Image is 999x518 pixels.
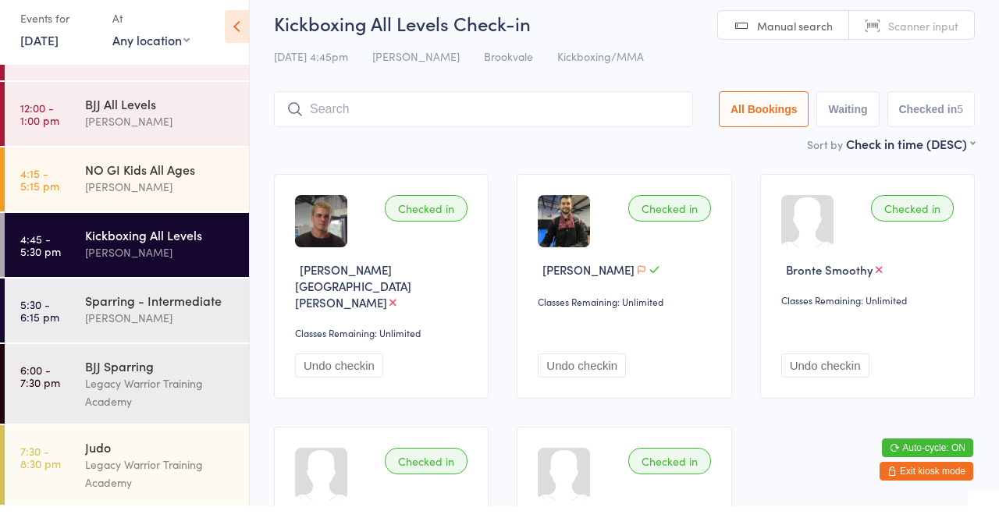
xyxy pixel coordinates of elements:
time: 4:45 - 5:30 pm [20,244,61,269]
div: Checked in [385,459,468,486]
div: Classes Remaining: Unlimited [295,338,472,351]
a: 4:15 -5:15 pmNO GI Kids All Ages[PERSON_NAME] [5,159,249,223]
a: 12:00 -1:00 pmBJJ All Levels[PERSON_NAME] [5,94,249,158]
label: Sort by [807,148,843,164]
div: Sparring - Intermediate [85,303,236,321]
div: Checked in [385,207,468,233]
button: All Bookings [719,103,809,139]
button: Undo checkin [781,365,869,389]
div: [PERSON_NAME] [85,124,236,142]
time: 4:15 - 5:15 pm [20,179,59,204]
div: Any location [112,43,190,60]
span: Scanner input [888,30,958,45]
span: [PERSON_NAME] [542,273,635,289]
div: 5 [957,115,963,127]
div: [PERSON_NAME] [85,190,236,208]
div: Events for [20,17,97,43]
a: [DATE] [20,43,59,60]
span: [PERSON_NAME] [372,60,460,76]
div: At [112,17,190,43]
button: Waiting [816,103,879,139]
button: Undo checkin [538,365,626,389]
span: Brookvale [484,60,533,76]
button: Exit kiosk mode [880,474,973,492]
a: 6:00 -7:30 pmBJJ SparringLegacy Warrior Training Academy [5,356,249,435]
div: BJJ Sparring [85,369,236,386]
div: Legacy Warrior Training Academy [85,467,236,503]
span: Manual search [757,30,833,45]
div: NO GI Kids All Ages [85,172,236,190]
a: 5:30 -6:15 pmSparring - Intermediate[PERSON_NAME] [5,290,249,354]
div: [PERSON_NAME] [85,321,236,339]
h2: Kickboxing All Levels Check-in [274,22,975,48]
time: 7:30 - 8:30 pm [20,456,61,481]
div: Legacy Warrior Training Academy [85,386,236,422]
div: Checked in [628,207,711,233]
time: 5:30 - 6:15 pm [20,310,59,335]
img: image1691559438.png [295,207,347,259]
div: Checked in [628,459,711,486]
a: 7:30 -8:30 pmJudoLegacy Warrior Training Academy [5,437,249,516]
button: Undo checkin [295,365,383,389]
img: image1720163686.png [538,207,590,259]
span: [PERSON_NAME][GEOGRAPHIC_DATA][PERSON_NAME] [295,273,411,322]
div: Classes Remaining: Unlimited [781,305,958,318]
span: Bronte Smoothy [786,273,873,289]
div: Kickboxing All Levels [85,238,236,255]
time: 12:00 - 1:00 pm [20,113,59,138]
span: [DATE] 4:45pm [274,60,348,76]
div: Classes Remaining: Unlimited [538,307,715,320]
div: Checked in [871,207,954,233]
div: BJJ All Levels [85,107,236,124]
div: [PERSON_NAME] [85,255,236,273]
span: Kickboxing/MMA [557,60,644,76]
button: Checked in5 [887,103,976,139]
a: 4:45 -5:30 pmKickboxing All Levels[PERSON_NAME] [5,225,249,289]
time: 6:00 - 7:30 pm [20,375,60,400]
button: Auto-cycle: ON [882,450,973,469]
div: Judo [85,450,236,467]
div: Check in time (DESC) [846,147,975,164]
input: Search [274,103,693,139]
